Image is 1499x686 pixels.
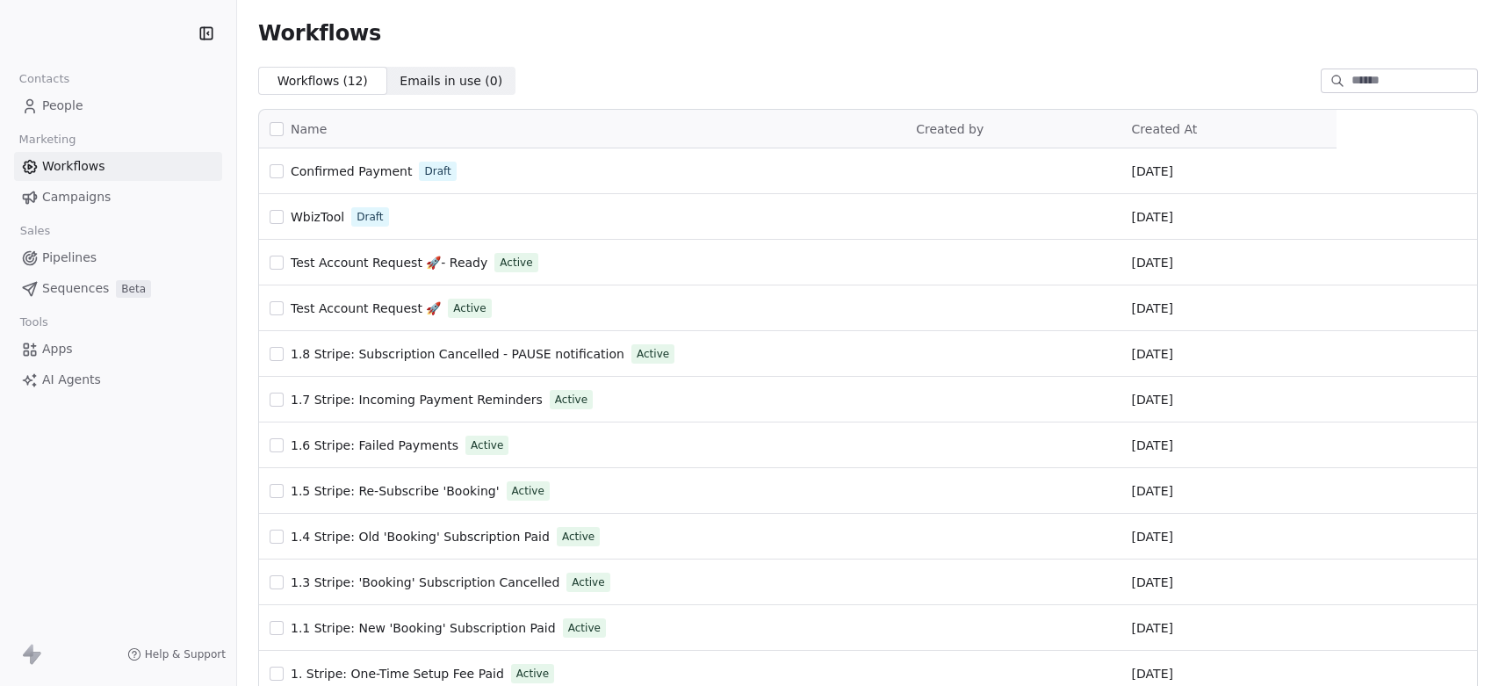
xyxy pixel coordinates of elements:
a: People [14,91,222,120]
span: Help & Support [145,647,226,661]
span: [DATE] [1132,254,1173,271]
span: Created At [1132,122,1198,136]
span: Test Account Request 🚀 [291,301,441,315]
span: Name [291,120,327,139]
span: WbizTool [291,210,344,224]
span: [DATE] [1132,528,1173,545]
span: Active [562,529,595,545]
span: Active [572,574,604,590]
span: Campaigns [42,188,111,206]
span: [DATE] [1132,162,1173,180]
span: Created by [916,122,984,136]
a: Pipelines [14,243,222,272]
span: 1.6 Stripe: Failed Payments [291,438,458,452]
span: [DATE] [1132,300,1173,317]
span: Draft [424,163,450,179]
a: 1. Stripe: One-Time Setup Fee Paid [291,665,504,682]
span: Workflows [258,21,381,46]
a: 1.6 Stripe: Failed Payments [291,437,458,454]
span: Active [512,483,544,499]
span: Active [471,437,503,453]
a: WbizTool [291,208,344,226]
span: Contacts [11,66,77,92]
a: Help & Support [127,647,226,661]
span: Confirmed Payment [291,164,412,178]
a: 1.1 Stripe: New 'Booking' Subscription Paid [291,619,556,637]
span: People [42,97,83,115]
a: Confirmed Payment [291,162,412,180]
span: 1.4 Stripe: Old 'Booking' Subscription Paid [291,530,550,544]
span: 1.8 Stripe: Subscription Cancelled - PAUSE notification [291,347,624,361]
a: 1.7 Stripe: Incoming Payment Reminders [291,391,543,408]
a: 1.3 Stripe: 'Booking' Subscription Cancelled [291,574,559,591]
a: Test Account Request 🚀 [291,300,441,317]
span: Tools [12,309,55,336]
span: Sales [12,218,58,244]
span: Active [516,666,549,682]
span: [DATE] [1132,208,1173,226]
span: [DATE] [1132,482,1173,500]
span: [DATE] [1132,345,1173,363]
span: 1.1 Stripe: New 'Booking' Subscription Paid [291,621,556,635]
a: 1.4 Stripe: Old 'Booking' Subscription Paid [291,528,550,545]
span: 1.3 Stripe: 'Booking' Subscription Cancelled [291,575,559,589]
span: [DATE] [1132,619,1173,637]
span: AI Agents [42,371,101,389]
span: Test Account Request 🚀- Ready [291,256,487,270]
span: Beta [116,280,151,298]
a: Test Account Request 🚀- Ready [291,254,487,271]
span: [DATE] [1132,437,1173,454]
span: Sequences [42,279,109,298]
span: [DATE] [1132,391,1173,408]
span: 1.7 Stripe: Incoming Payment Reminders [291,393,543,407]
span: Active [500,255,532,271]
a: Workflows [14,152,222,181]
span: Emails in use ( 0 ) [400,72,502,90]
span: 1.5 Stripe: Re-Subscribe 'Booking' [291,484,500,498]
a: 1.5 Stripe: Re-Subscribe 'Booking' [291,482,500,500]
span: Workflows [42,157,105,176]
span: Active [555,392,587,408]
a: Campaigns [14,183,222,212]
span: Active [637,346,669,362]
a: SequencesBeta [14,274,222,303]
span: Pipelines [42,249,97,267]
span: Draft [357,209,383,225]
span: [DATE] [1132,665,1173,682]
a: Apps [14,335,222,364]
a: 1.8 Stripe: Subscription Cancelled - PAUSE notification [291,345,624,363]
span: Marketing [11,126,83,153]
span: Apps [42,340,73,358]
span: Active [453,300,486,316]
span: Active [568,620,601,636]
a: AI Agents [14,365,222,394]
span: 1. Stripe: One-Time Setup Fee Paid [291,667,504,681]
span: [DATE] [1132,574,1173,591]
